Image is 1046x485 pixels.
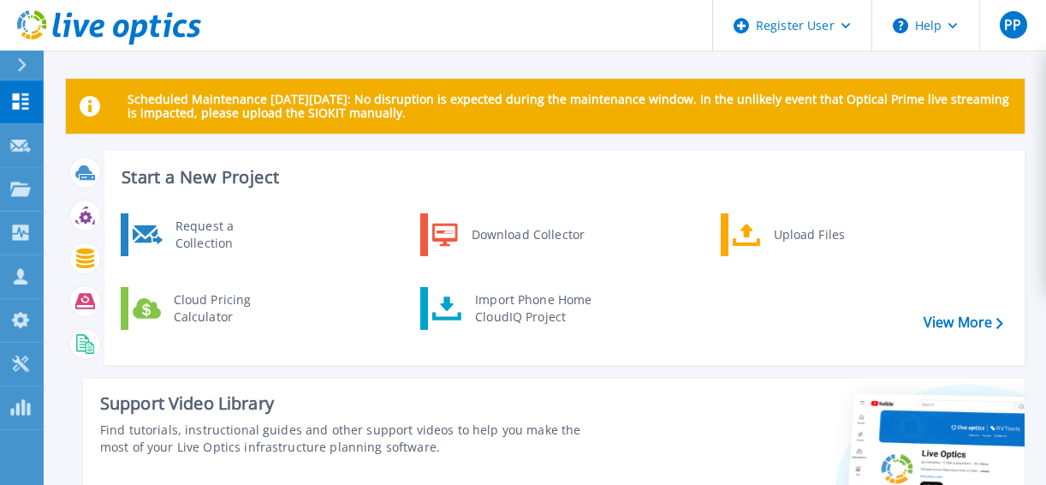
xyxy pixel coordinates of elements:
div: Import Phone Home CloudIQ Project [467,291,600,326]
div: Find tutorials, instructional guides and other support videos to help you make the most of your L... [100,422,589,456]
div: Upload Files [765,218,892,252]
div: Download Collector [463,218,592,252]
div: Support Video Library [100,392,589,415]
a: Request a Collection [121,213,296,256]
h3: Start a New Project [122,168,1002,187]
p: Scheduled Maintenance [DATE][DATE]: No disruption is expected during the maintenance window. In t... [128,93,1011,120]
a: View More [924,314,1003,331]
a: Download Collector [420,213,596,256]
div: Cloud Pricing Calculator [165,291,292,326]
a: Cloud Pricing Calculator [121,287,296,330]
span: PP [1004,18,1021,32]
div: Request a Collection [167,218,292,252]
a: Upload Files [721,213,896,256]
